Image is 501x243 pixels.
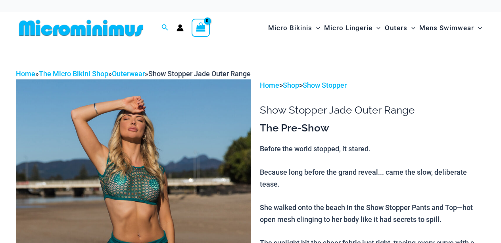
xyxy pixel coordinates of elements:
[265,15,485,41] nav: Site Navigation
[372,18,380,38] span: Menu Toggle
[260,79,485,91] p: > >
[419,18,474,38] span: Mens Swimwear
[474,18,482,38] span: Menu Toggle
[39,69,108,78] a: The Micro Bikini Shop
[112,69,145,78] a: Outerwear
[303,81,347,89] a: Show Stopper
[383,16,417,40] a: OutersMenu ToggleMenu Toggle
[148,69,251,78] span: Show Stopper Jade Outer Range
[417,16,484,40] a: Mens SwimwearMenu ToggleMenu Toggle
[16,69,251,78] span: » » »
[407,18,415,38] span: Menu Toggle
[268,18,312,38] span: Micro Bikinis
[266,16,322,40] a: Micro BikinisMenu ToggleMenu Toggle
[16,69,35,78] a: Home
[322,16,382,40] a: Micro LingerieMenu ToggleMenu Toggle
[16,19,146,37] img: MM SHOP LOGO FLAT
[260,121,485,135] h3: The Pre-Show
[385,18,407,38] span: Outers
[283,81,299,89] a: Shop
[324,18,372,38] span: Micro Lingerie
[260,81,279,89] a: Home
[260,104,485,116] h1: Show Stopper Jade Outer Range
[312,18,320,38] span: Menu Toggle
[161,23,169,33] a: Search icon link
[192,19,210,37] a: View Shopping Cart, empty
[177,24,184,31] a: Account icon link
